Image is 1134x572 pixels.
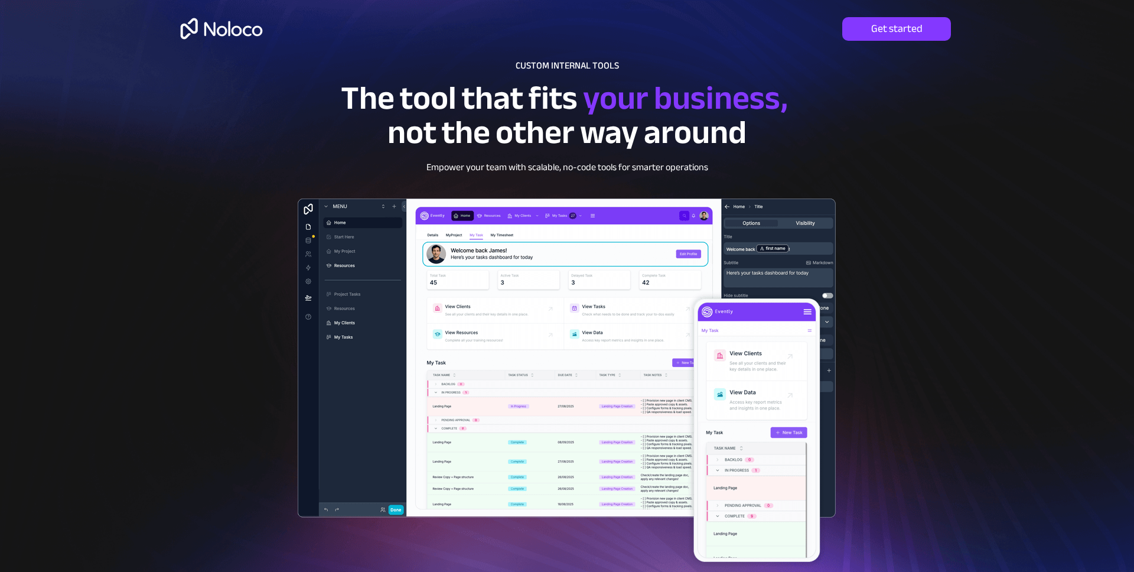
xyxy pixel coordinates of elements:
span: not the other way around [387,102,747,163]
span: Get started [842,22,951,35]
span: The tool that fits [341,67,578,129]
span: CUSTOM INTERNAL TOOLS [516,57,619,74]
span: your business, [583,67,788,129]
span: Empower your team with scalable, no-code tools for smarter operations [426,158,708,176]
a: Get started [842,17,951,41]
